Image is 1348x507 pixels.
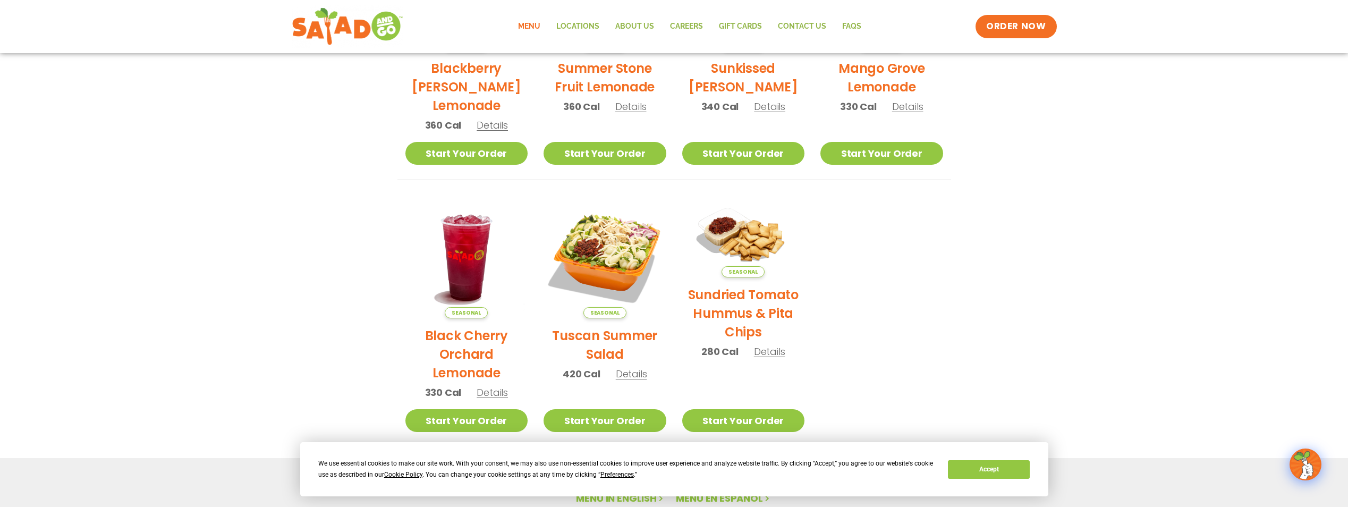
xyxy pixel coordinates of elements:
a: Start Your Order [544,409,666,432]
h2: Sunkissed [PERSON_NAME] [682,59,805,96]
span: 360 Cal [563,99,600,114]
a: Start Your Order [405,142,528,165]
a: Menú en español [676,492,772,505]
span: Seasonal [583,307,626,318]
h2: Blackberry [PERSON_NAME] Lemonade [405,59,528,115]
div: We use essential cookies to make our site work. With your consent, we may also use non-essential ... [318,458,935,480]
span: ORDER NOW [986,20,1046,33]
a: Start Your Order [682,142,805,165]
h2: Tuscan Summer Salad [544,326,666,364]
h2: Sundried Tomato Hummus & Pita Chips [682,285,805,341]
span: Details [616,367,647,381]
span: Cookie Policy [384,471,422,478]
a: Locations [548,14,607,39]
span: 420 Cal [563,367,600,381]
h2: Summer Stone Fruit Lemonade [544,59,666,96]
img: Product photo for Sundried Tomato Hummus & Pita Chips [682,196,805,278]
h2: Mango Grove Lemonade [820,59,943,96]
a: FAQs [834,14,869,39]
a: Start Your Order [682,409,805,432]
nav: Menu [510,14,869,39]
span: Seasonal [445,307,488,318]
button: Accept [948,460,1030,479]
a: Menu [510,14,548,39]
span: Details [615,100,647,113]
a: About Us [607,14,662,39]
span: Details [892,100,923,113]
h2: Black Cherry Orchard Lemonade [405,326,528,382]
img: new-SAG-logo-768×292 [292,5,404,48]
a: Start Your Order [405,409,528,432]
span: Details [754,345,785,358]
span: 330 Cal [425,385,462,400]
span: Seasonal [722,266,765,277]
a: Start Your Order [544,142,666,165]
span: Details [477,386,508,399]
a: Menu in English [576,492,665,505]
img: wpChatIcon [1291,450,1320,479]
a: Contact Us [770,14,834,39]
span: 330 Cal [840,99,877,114]
img: Product photo for Black Cherry Orchard Lemonade [405,196,528,319]
span: 360 Cal [425,118,462,132]
span: 340 Cal [701,99,739,114]
span: Details [754,100,785,113]
span: Details [477,119,508,132]
a: GIFT CARDS [711,14,770,39]
a: Careers [662,14,711,39]
div: Cookie Consent Prompt [300,442,1048,496]
span: Preferences [600,471,634,478]
a: Start Your Order [820,142,943,165]
a: ORDER NOW [976,15,1056,38]
img: Product photo for Tuscan Summer Salad [544,196,666,319]
span: 280 Cal [701,344,739,359]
